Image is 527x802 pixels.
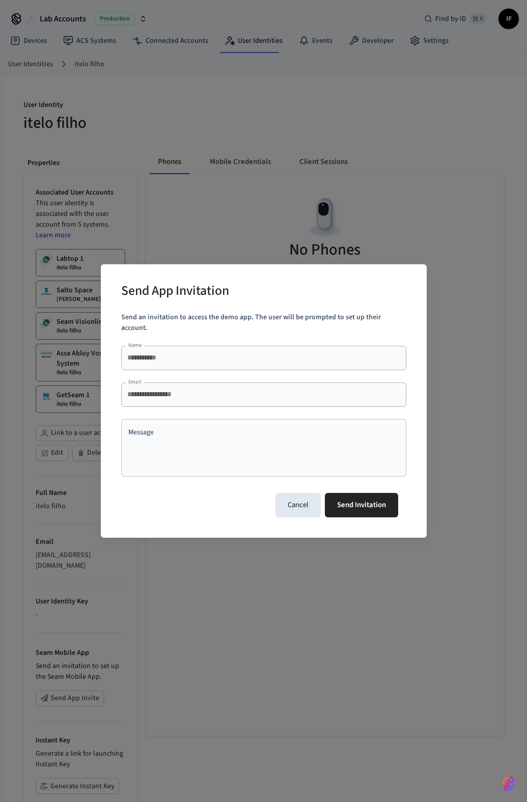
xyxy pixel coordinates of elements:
button: Cancel [275,493,321,517]
label: Name [128,341,142,349]
button: Send Invitation [325,493,398,517]
h2: Send App Invitation [121,276,229,308]
img: SeamLogoGradient.69752ec5.svg [503,776,515,792]
p: Send an invitation to access the demo app. The user will be prompted to set up their account. [121,312,406,334]
label: Email [128,378,142,385]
